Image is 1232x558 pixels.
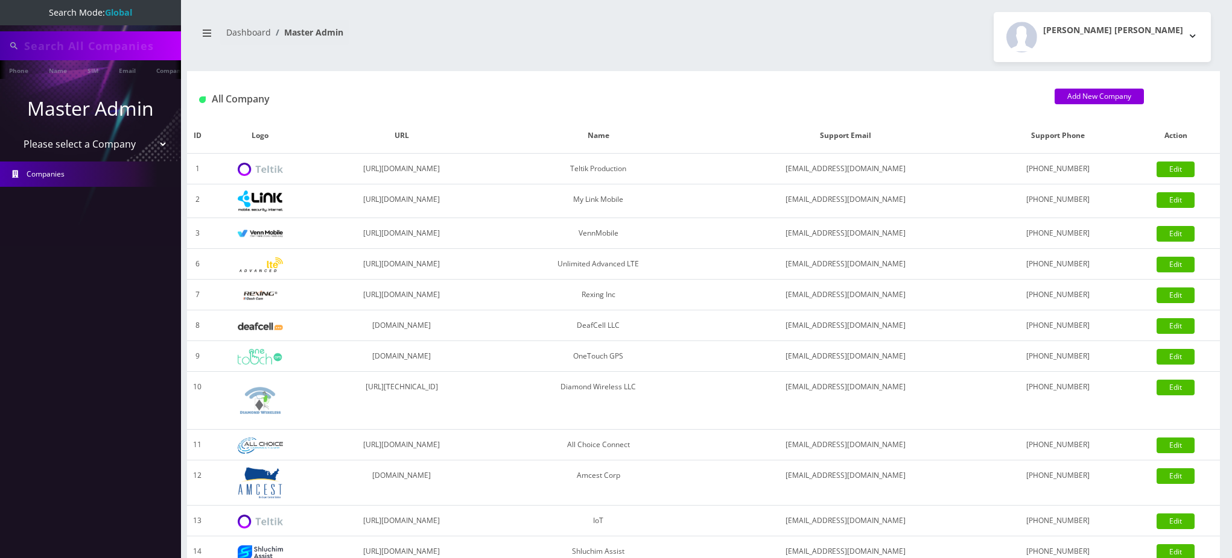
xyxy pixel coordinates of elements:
[187,372,208,430] td: 10
[706,341,985,372] td: [EMAIL_ADDRESS][DOMAIN_NAME]
[491,506,706,536] td: IoT
[706,280,985,310] td: [EMAIL_ADDRESS][DOMAIN_NAME]
[491,310,706,341] td: DeafCell LLC
[187,154,208,184] td: 1
[491,280,706,310] td: Rexing Inc
[208,118,313,154] th: Logo
[985,184,1132,218] td: [PHONE_NUMBER]
[491,341,706,372] td: OneTouch GPS
[1055,89,1144,104] a: Add New Company
[491,154,706,184] td: Teltik Production
[1157,513,1195,529] a: Edit
[238,190,283,212] img: My Link Mobile
[985,372,1132,430] td: [PHONE_NUMBER]
[491,460,706,506] td: Amcest Corp
[24,34,178,57] input: Search All Companies
[491,249,706,280] td: Unlimited Advanced LTE
[491,372,706,430] td: Diamond Wireless LLC
[985,249,1132,280] td: [PHONE_NUMBER]
[985,506,1132,536] td: [PHONE_NUMBER]
[985,218,1132,249] td: [PHONE_NUMBER]
[706,154,985,184] td: [EMAIL_ADDRESS][DOMAIN_NAME]
[313,460,491,506] td: [DOMAIN_NAME]
[491,184,706,218] td: My Link Mobile
[1157,287,1195,303] a: Edit
[187,249,208,280] td: 6
[49,7,132,18] span: Search Mode:
[985,310,1132,341] td: [PHONE_NUMBER]
[313,506,491,536] td: [URL][DOMAIN_NAME]
[985,154,1132,184] td: [PHONE_NUMBER]
[491,118,706,154] th: Name
[238,257,283,272] img: Unlimited Advanced LTE
[1157,318,1195,334] a: Edit
[238,466,283,499] img: Amcest Corp
[706,118,985,154] th: Support Email
[985,460,1132,506] td: [PHONE_NUMBER]
[105,7,132,18] strong: Global
[238,378,283,423] img: Diamond Wireless LLC
[706,372,985,430] td: [EMAIL_ADDRESS][DOMAIN_NAME]
[1157,257,1195,272] a: Edit
[1157,380,1195,395] a: Edit
[1157,437,1195,453] a: Edit
[238,230,283,238] img: VennMobile
[491,218,706,249] td: VennMobile
[1132,118,1220,154] th: Action
[985,280,1132,310] td: [PHONE_NUMBER]
[491,430,706,460] td: All Choice Connect
[43,60,73,79] a: Name
[313,310,491,341] td: [DOMAIN_NAME]
[313,118,491,154] th: URL
[238,290,283,301] img: Rexing Inc
[313,341,491,372] td: [DOMAIN_NAME]
[1157,468,1195,484] a: Edit
[313,280,491,310] td: [URL][DOMAIN_NAME]
[187,118,208,154] th: ID
[187,341,208,372] td: 9
[1157,161,1195,177] a: Edit
[1043,25,1183,36] h2: [PERSON_NAME] [PERSON_NAME]
[150,60,191,79] a: Company
[187,218,208,249] td: 3
[226,27,271,38] a: Dashboard
[187,310,208,341] td: 8
[271,26,343,39] li: Master Admin
[187,430,208,460] td: 11
[313,218,491,249] td: [URL][DOMAIN_NAME]
[706,249,985,280] td: [EMAIL_ADDRESS][DOMAIN_NAME]
[985,341,1132,372] td: [PHONE_NUMBER]
[706,460,985,506] td: [EMAIL_ADDRESS][DOMAIN_NAME]
[238,322,283,330] img: DeafCell LLC
[313,430,491,460] td: [URL][DOMAIN_NAME]
[187,184,208,218] td: 2
[706,218,985,249] td: [EMAIL_ADDRESS][DOMAIN_NAME]
[238,349,283,365] img: OneTouch GPS
[706,184,985,218] td: [EMAIL_ADDRESS][DOMAIN_NAME]
[313,184,491,218] td: [URL][DOMAIN_NAME]
[187,506,208,536] td: 13
[238,515,283,528] img: IoT
[313,249,491,280] td: [URL][DOMAIN_NAME]
[81,60,104,79] a: SIM
[1157,192,1195,208] a: Edit
[706,430,985,460] td: [EMAIL_ADDRESS][DOMAIN_NAME]
[27,169,65,179] span: Companies
[196,20,694,54] nav: breadcrumb
[238,163,283,177] img: Teltik Production
[199,96,206,103] img: All Company
[238,437,283,454] img: All Choice Connect
[313,372,491,430] td: [URL][TECHNICAL_ID]
[985,430,1132,460] td: [PHONE_NUMBER]
[3,60,34,79] a: Phone
[985,118,1132,154] th: Support Phone
[1157,226,1195,242] a: Edit
[994,12,1211,62] button: [PERSON_NAME] [PERSON_NAME]
[187,280,208,310] td: 7
[706,310,985,341] td: [EMAIL_ADDRESS][DOMAIN_NAME]
[199,93,1037,105] h1: All Company
[313,154,491,184] td: [URL][DOMAIN_NAME]
[706,506,985,536] td: [EMAIL_ADDRESS][DOMAIN_NAME]
[113,60,142,79] a: Email
[1157,349,1195,365] a: Edit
